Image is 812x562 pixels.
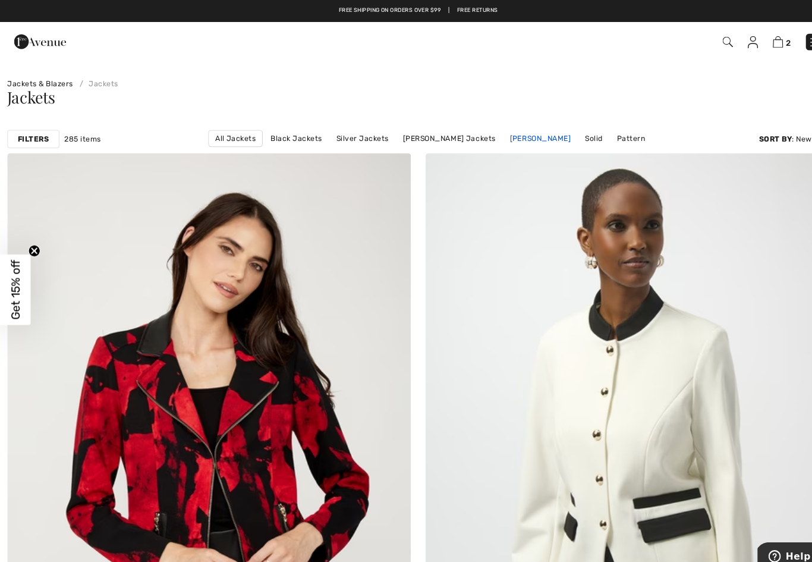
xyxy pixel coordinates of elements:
[14,34,64,45] a: 1ère Avenue
[593,127,632,142] a: Pattern
[14,29,64,52] img: 1ère Avenue
[329,6,428,14] a: Free shipping on orders over $99
[17,130,48,140] strong: Filters
[443,6,483,14] a: Free Returns
[202,126,254,143] a: All Jackets
[385,127,487,142] a: [PERSON_NAME] Jackets
[62,130,98,140] span: 285 items
[726,35,736,47] img: My Info
[8,252,22,310] span: Get 15% off
[750,33,768,48] a: 2
[7,84,53,105] span: Jackets
[489,127,560,142] a: [PERSON_NAME]
[562,127,591,142] a: Solid
[257,127,319,142] a: Black Jackets
[701,36,712,46] img: Search
[735,526,800,556] iframe: Opens a widget where you can find more information
[737,130,805,140] div: : Newest
[785,35,797,47] img: Menu
[750,35,760,46] img: Shopping Bag
[7,77,71,86] a: Jackets & Blazers
[763,37,768,46] span: 2
[27,237,39,249] button: Close teaser
[73,77,114,86] a: Jackets
[435,6,436,14] span: |
[320,127,383,142] a: Silver Jackets
[737,131,769,139] strong: Sort By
